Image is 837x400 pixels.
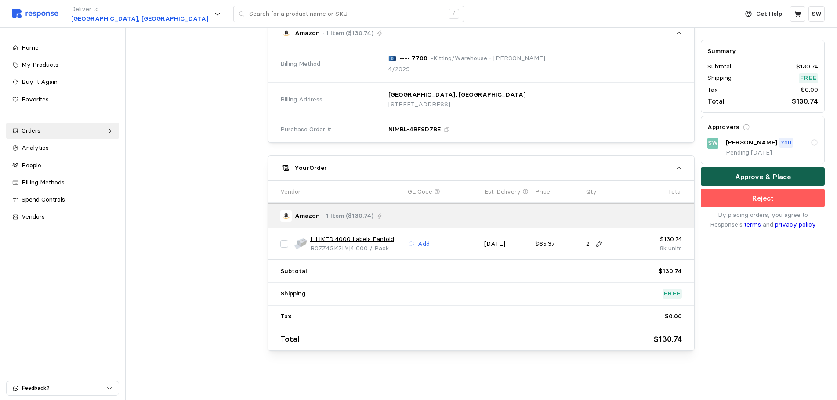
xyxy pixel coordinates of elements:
[388,125,441,134] p: NIMBL-4BF9D7BE
[586,187,597,197] p: Qty
[280,187,301,197] p: Vendor
[808,6,825,22] button: SW
[22,95,49,103] span: Favorites
[6,175,119,191] a: Billing Methods
[71,4,208,14] p: Deliver to
[701,189,825,208] button: Reject
[310,234,402,244] a: L LIKED 4000 Labels Fanfold 4" x 6" Direct Thermal Labels, with Perforated line for Thermal Print...
[295,29,320,38] p: Amazon
[268,21,694,46] button: Amazon· 1 Item ($130.74)
[744,220,761,228] a: terms
[7,381,119,395] button: Feedback?
[418,239,430,249] p: Add
[349,244,389,252] span: | 4,000 / Pack
[294,163,327,173] h5: Your Order
[280,59,320,69] span: Billing Method
[484,239,529,249] p: [DATE]
[796,62,818,72] p: $130.74
[22,43,39,51] span: Home
[249,6,444,22] input: Search for a product name or SKU
[800,74,817,83] p: Free
[22,78,58,86] span: Buy It Again
[535,239,580,249] p: $65.37
[6,192,119,208] a: Spend Controls
[280,267,307,276] p: Subtotal
[6,40,119,56] a: Home
[22,144,49,151] span: Analytics
[726,148,818,158] p: Pending [DATE]
[408,187,432,197] p: GL Code
[323,29,373,38] p: · 1 Item ($130.74)
[801,85,818,95] p: $0.00
[294,238,307,250] img: 61kZ5mp4iJL.__AC_SX300_SY300_QL70_FMwebp_.jpg
[707,85,718,95] p: Tax
[388,56,396,61] img: svg%3e
[280,312,292,321] p: Tax
[388,65,410,74] p: 4/2029
[310,244,349,252] span: B07Z4GK7LY
[22,178,65,186] span: Billing Methods
[756,9,782,19] p: Get Help
[792,96,818,107] p: $130.74
[775,220,816,228] a: privacy policy
[735,171,791,182] p: Approve & Place
[280,95,322,105] span: Billing Address
[22,195,65,203] span: Spend Controls
[707,47,818,56] h5: Summary
[22,161,41,169] span: People
[6,158,119,173] a: People
[6,209,119,225] a: Vendors
[707,74,732,83] p: Shipping
[812,9,822,19] p: SW
[740,6,787,22] button: Get Help
[726,138,777,148] p: [PERSON_NAME]
[388,90,525,100] p: [GEOGRAPHIC_DATA], [GEOGRAPHIC_DATA]
[6,57,119,73] a: My Products
[268,46,694,142] div: Amazon· 1 Item ($130.74)
[12,9,58,18] img: svg%3e
[780,138,791,148] p: You
[707,62,731,72] p: Subtotal
[22,61,58,68] span: My Products
[22,384,106,392] p: Feedback?
[701,168,825,186] button: Approve & Place
[654,333,682,346] p: $130.74
[665,312,682,321] p: $0.00
[399,54,428,63] p: •••• 7708
[71,14,208,24] p: [GEOGRAPHIC_DATA], [GEOGRAPHIC_DATA]
[280,333,299,346] p: Total
[388,100,525,109] p: [STREET_ADDRESS]
[701,211,825,230] p: By placing orders, you agree to Response's and
[295,211,320,221] p: Amazon
[6,140,119,156] a: Analytics
[408,239,430,249] button: Add
[280,289,306,299] p: Shipping
[6,123,119,139] a: Orders
[707,123,739,132] h5: Approvers
[484,187,521,197] p: Est. Delivery
[449,9,459,19] div: /
[668,187,682,197] p: Total
[659,267,682,276] p: $130.74
[535,187,550,197] p: Price
[280,125,331,134] span: Purchase Order #
[22,126,104,136] div: Orders
[708,139,718,148] p: SW
[6,92,119,108] a: Favorites
[637,234,682,244] p: $130.74
[752,193,774,204] p: Reject
[431,54,545,63] p: • Kitting/Warehouse - [PERSON_NAME]
[707,96,725,107] p: Total
[664,289,681,299] p: Free
[22,213,45,220] span: Vendors
[637,244,682,253] p: 8k units
[586,239,590,249] p: 2
[268,180,694,350] div: YourOrder
[6,74,119,90] a: Buy It Again
[268,156,694,180] button: YourOrder
[323,211,373,221] p: · 1 Item ($130.74)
